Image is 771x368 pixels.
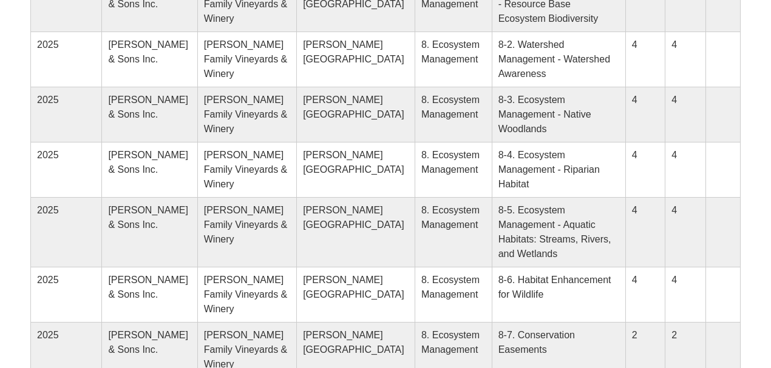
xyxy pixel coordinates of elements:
span: [PERSON_NAME][GEOGRAPHIC_DATA] [303,95,404,119]
span: [PERSON_NAME] Family Vineyards & Winery [204,275,288,314]
span: [PERSON_NAME] & Sons Inc. [108,205,188,230]
span: [PERSON_NAME][GEOGRAPHIC_DATA] [303,275,404,299]
span: 8. Ecosystem Management [421,150,480,175]
span: [PERSON_NAME] Family Vineyards & Winery [204,39,288,79]
span: 2025 [37,330,59,340]
span: [PERSON_NAME] Family Vineyards & Winery [204,150,288,189]
span: [PERSON_NAME] Family Vineyards & Winery [204,205,288,244]
span: 8-3. Ecosystem Management - Native Woodlands [498,95,591,134]
span: 2025 [37,150,59,160]
span: 4 [632,39,637,50]
span: [PERSON_NAME] & Sons Inc. [108,330,188,355]
span: 2025 [37,275,59,285]
span: [PERSON_NAME][GEOGRAPHIC_DATA] [303,330,404,355]
span: 8. Ecosystem Management [421,275,480,299]
span: 8-2. Watershed Management - Watershed Awareness [498,39,610,79]
span: 4 [671,275,677,285]
span: [PERSON_NAME][GEOGRAPHIC_DATA] [303,205,404,230]
span: 4 [671,205,677,215]
span: 8. Ecosystem Management [421,205,480,230]
span: 8. Ecosystem Management [421,95,480,119]
span: 4 [632,205,637,215]
span: [PERSON_NAME] & Sons Inc. [108,150,188,175]
span: 2025 [37,95,59,105]
span: 2025 [37,39,59,50]
span: 2 [671,330,677,340]
span: 4 [632,275,637,285]
span: [PERSON_NAME] Family Vineyards & Winery [204,95,288,134]
span: [PERSON_NAME] & Sons Inc. [108,95,188,119]
span: 2025 [37,205,59,215]
span: 8-5. Ecosystem Management - Aquatic Habitats: Streams, Rivers, and Wetlands [498,205,611,259]
span: 4 [632,95,637,105]
span: [PERSON_NAME] & Sons Inc. [108,275,188,299]
span: 4 [632,150,637,160]
span: [PERSON_NAME][GEOGRAPHIC_DATA] [303,150,404,175]
span: 8-4. Ecosystem Management - Riparian Habitat [498,150,600,189]
span: 4 [671,39,677,50]
span: 2 [632,330,637,340]
span: 8. Ecosystem Management [421,330,480,355]
span: 8-7. Conservation Easements [498,330,575,355]
span: [PERSON_NAME] & Sons Inc. [108,39,188,64]
span: 8. Ecosystem Management [421,39,480,64]
span: 8-6. Habitat Enhancement for Wildlife [498,275,611,299]
span: [PERSON_NAME][GEOGRAPHIC_DATA] [303,39,404,64]
span: 4 [671,150,677,160]
span: 4 [671,95,677,105]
